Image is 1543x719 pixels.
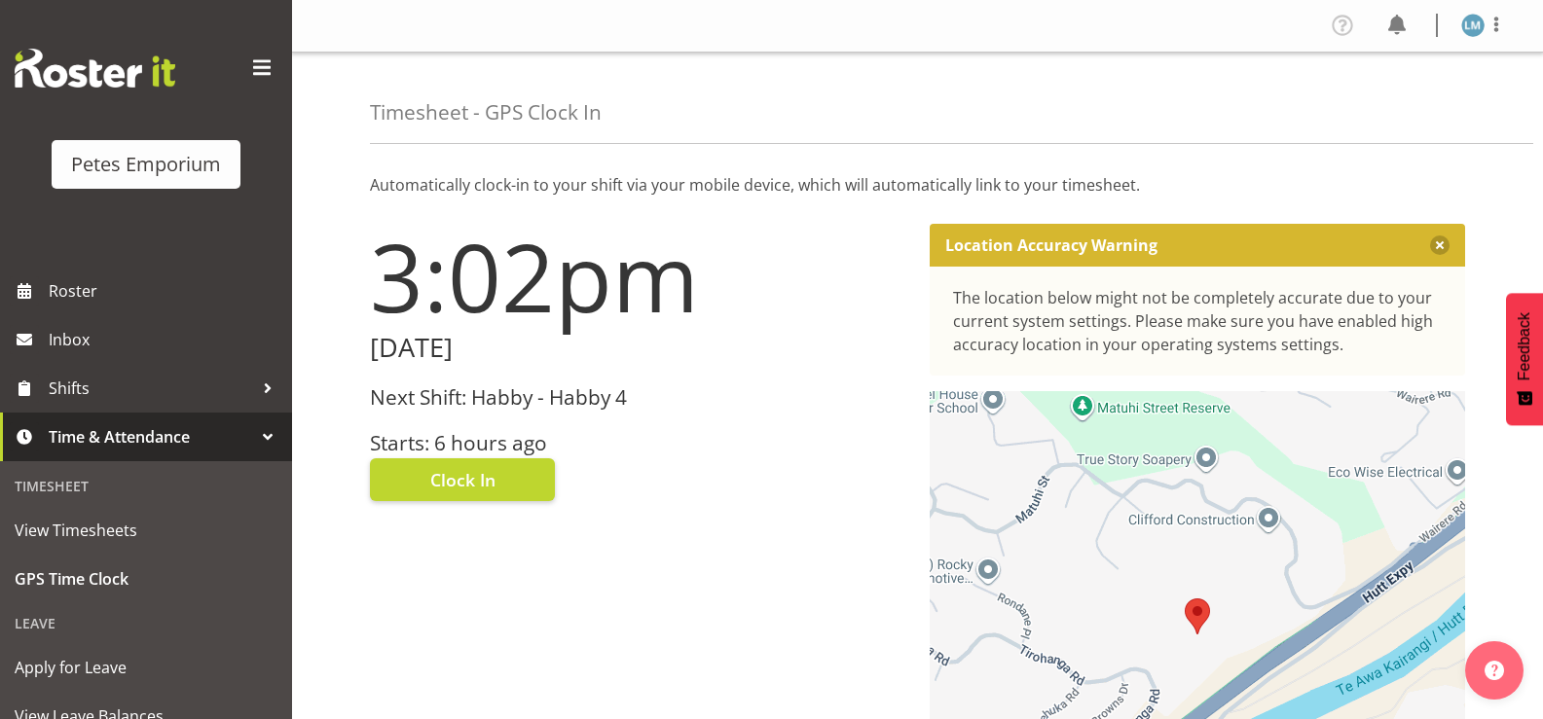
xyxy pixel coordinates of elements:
div: Timesheet [5,466,287,506]
span: GPS Time Clock [15,564,277,593]
span: Shifts [49,374,253,403]
h4: Timesheet - GPS Clock In [370,101,602,124]
span: Time & Attendance [49,422,253,451]
span: Feedback [1516,312,1533,380]
a: View Timesheets [5,506,287,555]
h2: [DATE] [370,333,906,363]
p: Location Accuracy Warning [945,235,1157,255]
img: Rosterit website logo [15,49,175,88]
button: Close message [1430,235,1450,255]
img: lianne-morete5410.jpg [1461,14,1485,37]
a: Apply for Leave [5,643,287,692]
div: Petes Emporium [71,150,221,179]
button: Clock In [370,458,555,501]
span: Apply for Leave [15,653,277,682]
img: help-xxl-2.png [1485,661,1504,680]
span: Clock In [430,467,496,492]
div: The location below might not be completely accurate due to your current system settings. Please m... [953,286,1443,356]
h3: Starts: 6 hours ago [370,432,906,454]
h1: 3:02pm [370,224,906,329]
span: Inbox [49,325,282,354]
span: Roster [49,276,282,306]
span: View Timesheets [15,516,277,545]
a: GPS Time Clock [5,555,287,603]
div: Leave [5,603,287,643]
button: Feedback - Show survey [1506,293,1543,425]
h3: Next Shift: Habby - Habby 4 [370,386,906,409]
p: Automatically clock-in to your shift via your mobile device, which will automatically link to you... [370,173,1465,197]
